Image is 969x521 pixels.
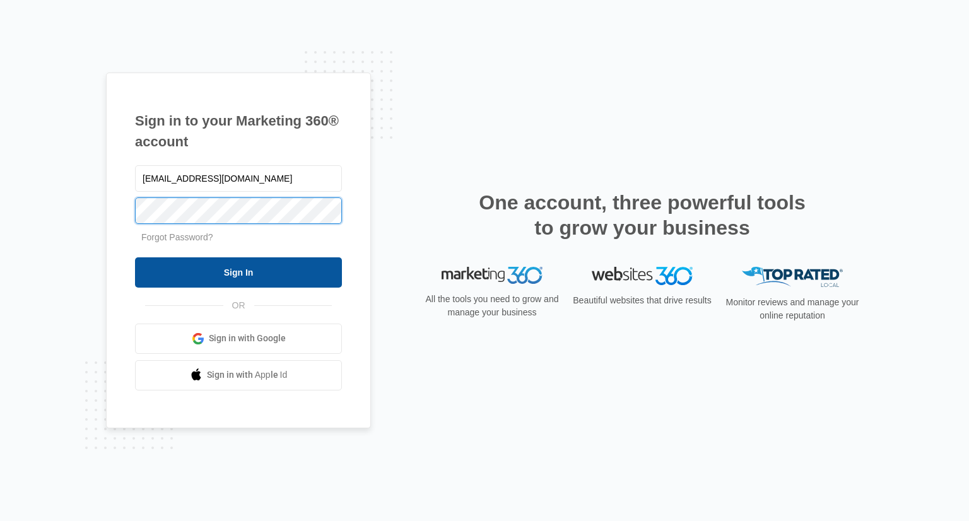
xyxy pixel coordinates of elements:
[135,165,342,192] input: Email
[442,267,543,284] img: Marketing 360
[207,368,288,382] span: Sign in with Apple Id
[135,110,342,152] h1: Sign in to your Marketing 360® account
[135,257,342,288] input: Sign In
[742,267,843,288] img: Top Rated Local
[223,299,254,312] span: OR
[421,293,563,319] p: All the tools you need to grow and manage your business
[135,324,342,354] a: Sign in with Google
[592,267,693,285] img: Websites 360
[135,360,342,390] a: Sign in with Apple Id
[722,296,863,322] p: Monitor reviews and manage your online reputation
[572,294,713,307] p: Beautiful websites that drive results
[475,190,809,240] h2: One account, three powerful tools to grow your business
[209,332,286,345] span: Sign in with Google
[141,232,213,242] a: Forgot Password?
